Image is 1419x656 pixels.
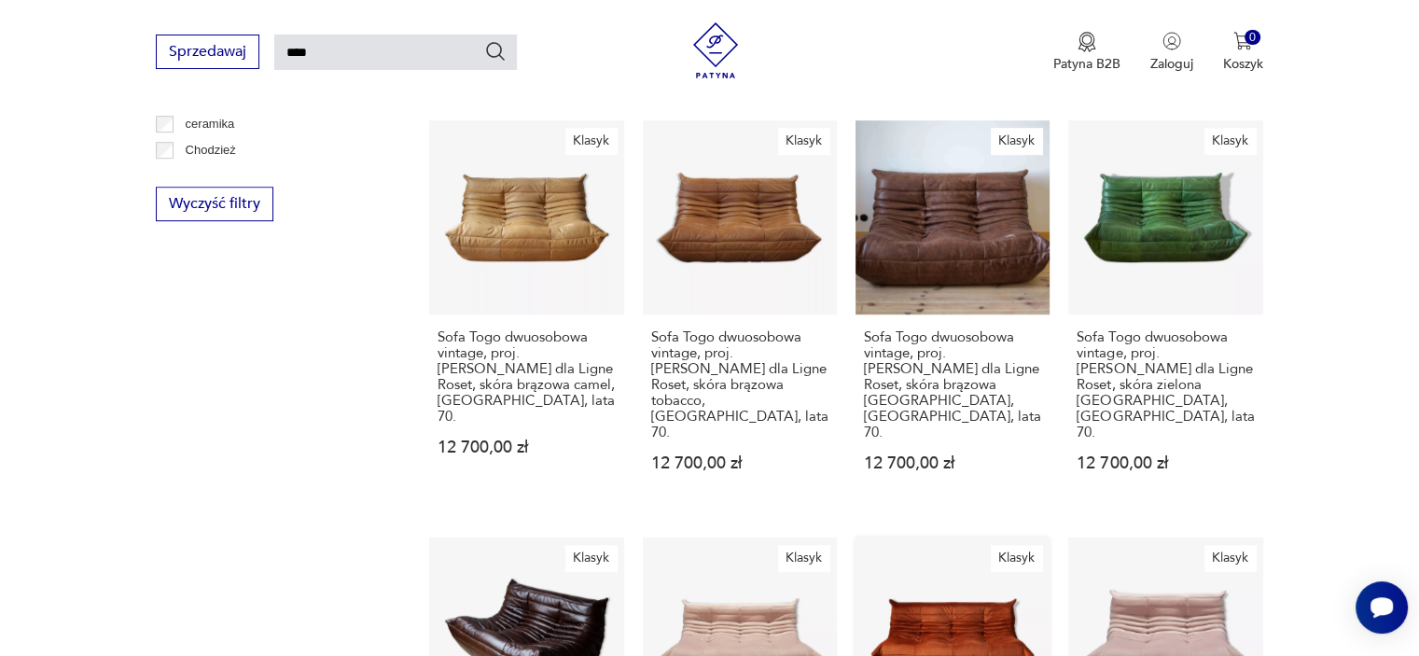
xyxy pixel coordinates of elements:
[643,120,837,508] a: KlasykSofa Togo dwuosobowa vintage, proj. M. Ducaroy dla Ligne Roset, skóra brązowa tobacco, Fran...
[856,120,1050,508] a: KlasykSofa Togo dwuosobowa vintage, proj. M. Ducaroy dla Ligne Roset, skóra brązowa dubai, Francj...
[1223,55,1263,73] p: Koszyk
[864,455,1041,471] p: 12 700,00 zł
[1162,32,1181,50] img: Ikonka użytkownika
[1233,32,1252,50] img: Ikona koszyka
[864,329,1041,440] h3: Sofa Togo dwuosobowa vintage, proj. [PERSON_NAME] dla Ligne Roset, skóra brązowa [GEOGRAPHIC_DATA...
[1068,120,1262,508] a: KlasykSofa Togo dwuosobowa vintage, proj. M. Ducaroy dla Ligne Roset, skóra zielona dubai, Francj...
[1223,32,1263,73] button: 0Koszyk
[438,329,615,425] h3: Sofa Togo dwuosobowa vintage, proj. [PERSON_NAME] dla Ligne Roset, skóra brązowa camel, [GEOGRAPH...
[651,329,828,440] h3: Sofa Togo dwuosobowa vintage, proj. [PERSON_NAME] dla Ligne Roset, skóra brązowa tobacco, [GEOGRA...
[1053,55,1120,73] p: Patyna B2B
[186,166,232,187] p: Ćmielów
[429,120,623,508] a: KlasykSofa Togo dwuosobowa vintage, proj. M. Ducaroy dla Ligne Roset, skóra brązowa camel, Francj...
[651,455,828,471] p: 12 700,00 zł
[156,47,259,60] a: Sprzedawaj
[156,187,273,221] button: Wyczyść filtry
[1053,32,1120,73] button: Patyna B2B
[688,22,744,78] img: Patyna - sklep z meblami i dekoracjami vintage
[1053,32,1120,73] a: Ikona medaluPatyna B2B
[1077,329,1254,440] h3: Sofa Togo dwuosobowa vintage, proj. [PERSON_NAME] dla Ligne Roset, skóra zielona [GEOGRAPHIC_DATA...
[484,40,507,63] button: Szukaj
[1356,581,1408,634] iframe: Smartsupp widget button
[1245,30,1260,46] div: 0
[186,114,235,134] p: ceramika
[1150,32,1193,73] button: Zaloguj
[186,140,236,161] p: Chodzież
[438,440,615,455] p: 12 700,00 zł
[1078,32,1096,52] img: Ikona medalu
[1077,455,1254,471] p: 12 700,00 zł
[1150,55,1193,73] p: Zaloguj
[156,35,259,69] button: Sprzedawaj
